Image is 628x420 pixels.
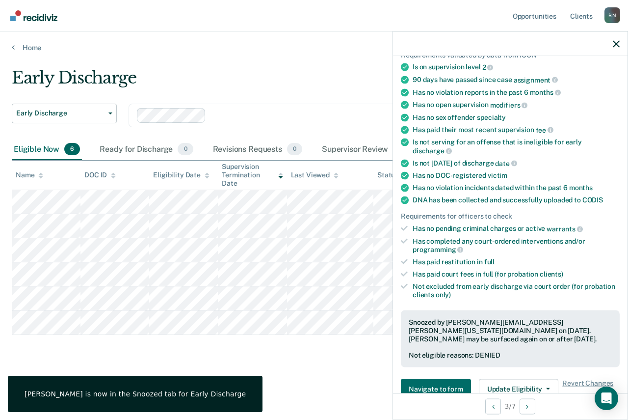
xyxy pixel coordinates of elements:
div: 3 / 7 [393,393,628,419]
div: Has paid restitution in [413,258,620,266]
div: Open Intercom Messenger [595,387,618,410]
div: Eligibility Date [153,171,209,179]
div: Is not [DATE] of discharge [413,159,620,168]
span: 6 [64,143,80,156]
div: Has no open supervision [413,101,620,110]
span: modifiers [490,101,528,109]
span: Early Discharge [16,109,105,117]
span: programming [413,246,463,253]
div: Early Discharge [12,68,577,96]
div: Eligible Now [12,139,82,161]
div: Has no DOC-registered [413,171,620,180]
img: Recidiviz [10,10,57,21]
a: Home [12,43,616,52]
div: Supervisor Review [320,139,410,161]
div: Not excluded from early discharge via court order (for probation clients [413,282,620,299]
span: months [569,184,593,192]
div: B N [604,7,620,23]
span: 2 [482,63,494,71]
span: specialty [477,113,506,121]
div: Supervision Termination Date [222,163,283,187]
span: assignment [514,76,558,84]
button: Update Eligibility [479,379,558,399]
div: Requirements for officers to check [401,212,620,221]
div: Has completed any court-ordered interventions and/or [413,237,620,253]
span: 0 [178,143,193,156]
button: Profile dropdown button [604,7,620,23]
span: victim [488,171,507,179]
div: Name [16,171,43,179]
div: [PERSON_NAME] is now in the Snoozed tab for Early Discharge [25,390,246,398]
div: DNA has been collected and successfully uploaded to [413,196,620,204]
span: date [495,159,517,167]
span: only) [436,290,451,298]
div: Has paid their most recent supervision [413,125,620,134]
span: full [484,258,495,266]
span: fee [536,126,553,134]
button: Navigate to form [401,379,471,399]
div: DOC ID [84,171,116,179]
div: Has no violation reports in the past 6 [413,88,620,97]
span: warrants [547,224,583,232]
div: Snoozed by [PERSON_NAME][EMAIL_ADDRESS][PERSON_NAME][US_STATE][DOMAIN_NAME] on [DATE]. [PERSON_NA... [409,318,612,343]
div: Revisions Requests [211,139,304,161]
button: Previous Opportunity [485,398,501,414]
div: Has no pending criminal charges or active [413,224,620,233]
span: 0 [287,143,302,156]
div: Has paid court fees in full (for probation [413,270,620,278]
div: Is not serving for an offense that is ineligible for early [413,138,620,155]
span: months [530,88,561,96]
div: Not eligible reasons: DENIED [409,351,612,360]
div: Status [377,171,398,179]
span: clients) [540,270,563,278]
div: Has no sex offender [413,113,620,121]
a: Navigate to form link [401,379,475,399]
button: Next Opportunity [520,398,535,414]
span: CODIS [582,196,603,204]
span: discharge [413,146,452,154]
div: Has no violation incidents dated within the past 6 [413,184,620,192]
div: Ready for Discharge [98,139,195,161]
div: 90 days have passed since case [413,75,620,84]
div: Last Viewed [291,171,339,179]
div: Is on supervision level [413,63,620,72]
span: Revert Changes [562,379,613,399]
